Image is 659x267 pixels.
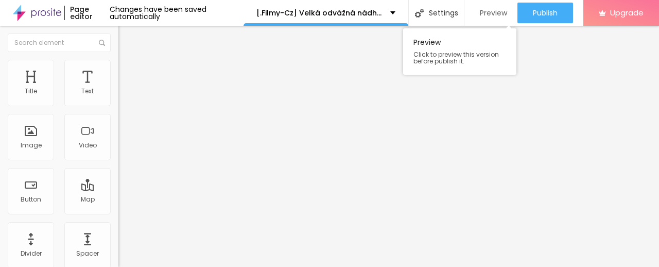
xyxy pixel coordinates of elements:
input: Search element [8,34,111,52]
div: Text [81,88,94,95]
span: Click to preview this version before publish it. [413,51,506,64]
div: Button [21,196,41,203]
div: Page editor [64,6,109,20]
div: Divider [21,250,42,257]
img: Icone [415,9,424,18]
div: Image [21,142,42,149]
div: Video [79,142,97,149]
button: Publish [517,3,573,23]
div: Preview [403,28,516,75]
div: Spacer [76,250,99,257]
div: Map [81,196,95,203]
iframe: Editor [118,26,659,267]
p: [.Filmy-Cz] Velká odvážná nádherná cesta | CELÝ FILM 2025 ONLINE ZDARMA SK/CZ DABING I TITULKY [256,9,383,16]
button: Preview [464,3,517,23]
div: Title [25,88,37,95]
span: Publish [533,9,558,17]
img: Icone [99,40,105,46]
span: Upgrade [610,8,644,17]
span: Preview [480,9,507,17]
div: Changes have been saved automatically [110,6,244,20]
